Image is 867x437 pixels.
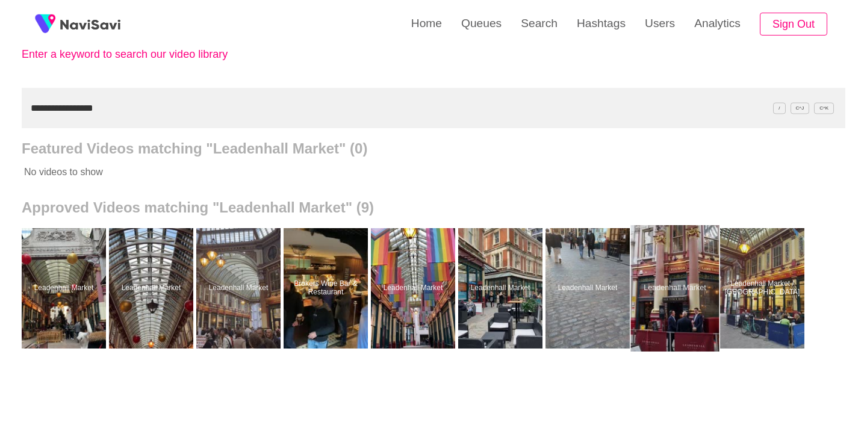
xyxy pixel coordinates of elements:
[791,102,810,114] span: C^J
[22,199,845,216] h2: Approved Videos matching "Leadenhall Market" (9)
[633,228,720,349] a: Leadenhall MarketLeadenhall Market
[109,228,196,349] a: Leadenhall MarketLeadenhall Market
[22,228,109,349] a: Leadenhall MarketLeadenhall Market
[814,102,834,114] span: C^K
[22,48,287,61] p: Enter a keyword to search our video library
[284,228,371,349] a: Brokers Wine Bar & RestaurantBrokers Wine Bar & Restaurant
[545,228,633,349] a: Leadenhall MarketLeadenhall Market
[371,228,458,349] a: Leadenhall MarketLeadenhall Market
[760,13,827,36] button: Sign Out
[30,9,60,39] img: fireSpot
[22,140,845,157] h2: Featured Videos matching "Leadenhall Market" (0)
[720,228,807,349] a: Leadenhall Market / [GEOGRAPHIC_DATA]Leadenhall Market / Diagonal Alley
[458,228,545,349] a: Leadenhall MarketLeadenhall Market
[60,18,120,30] img: fireSpot
[22,157,763,187] p: No videos to show
[773,102,785,114] span: /
[196,228,284,349] a: Leadenhall MarketLeadenhall Market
